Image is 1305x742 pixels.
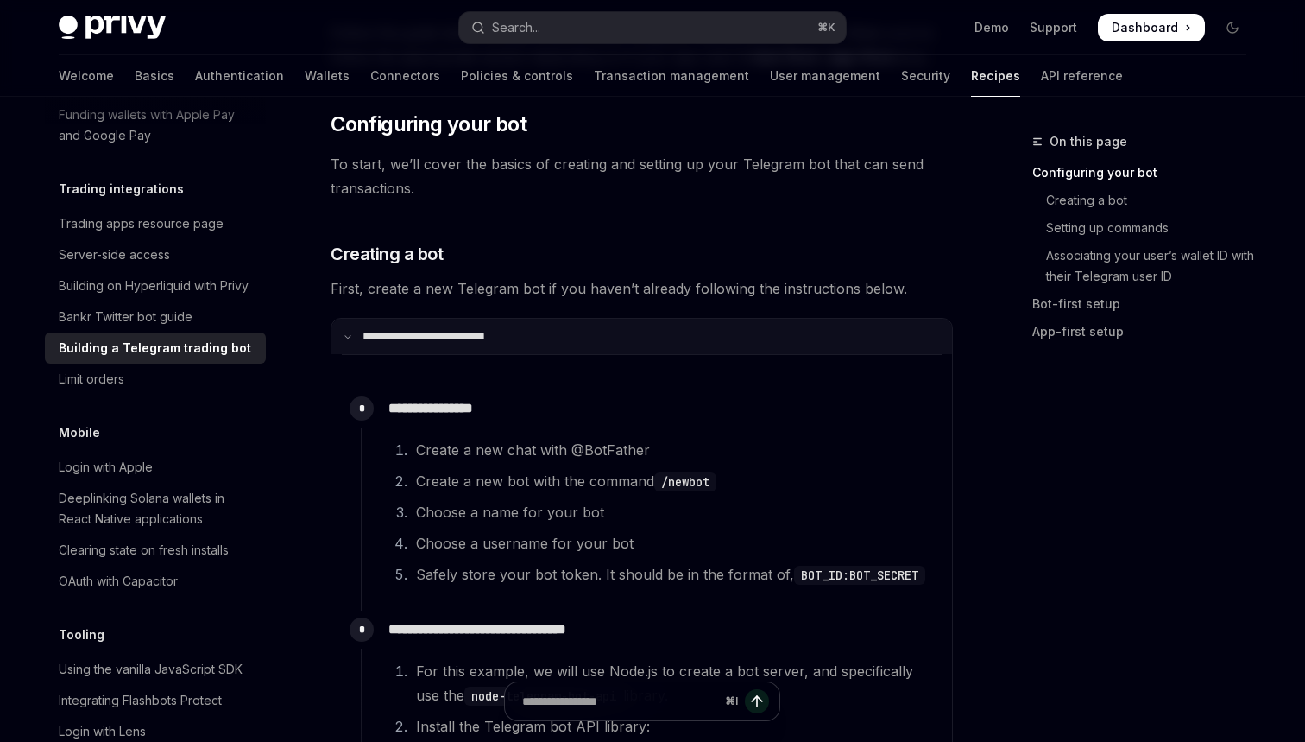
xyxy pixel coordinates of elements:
[59,16,166,40] img: dark logo
[1032,242,1260,290] a: Associating your user’s wallet ID with their Telegram user ID
[59,244,170,265] div: Server-side access
[974,19,1009,36] a: Demo
[59,457,153,478] div: Login with Apple
[331,111,526,138] span: Configuring your bot
[594,55,749,97] a: Transaction management
[1032,159,1260,187] a: Configuring your bot
[305,55,350,97] a: Wallets
[411,438,934,462] li: Create a new chat with @BotFather
[411,659,934,707] li: For this example, we will use Node.js to create a bot server, and specifically use the library.
[45,654,266,685] a: Using the vanilla JavaScript SDK
[59,55,114,97] a: Welcome
[59,721,146,742] div: Login with Lens
[817,21,835,35] span: ⌘ K
[331,152,953,200] span: To start, we’ll cover the basics of creating and setting up your Telegram bot that can send trans...
[461,55,573,97] a: Policies & controls
[331,276,953,301] span: First, create a new Telegram bot if you haven’t already following the instructions below.
[1050,131,1127,152] span: On this page
[59,625,104,645] h5: Tooling
[59,571,178,592] div: OAuth with Capacitor
[1041,55,1123,97] a: API reference
[45,566,266,597] a: OAuth with Capacitor
[1219,14,1246,41] button: Toggle dark mode
[45,535,266,566] a: Clearing state on fresh installs
[1098,14,1205,41] a: Dashboard
[1032,214,1260,242] a: Setting up commands
[370,55,440,97] a: Connectors
[45,452,266,483] a: Login with Apple
[59,105,255,146] div: Funding wallets with Apple Pay and Google Pay
[1030,19,1077,36] a: Support
[45,685,266,716] a: Integrating Flashbots Protect
[411,562,934,587] li: Safely store your bot token. It should be in the format of,
[411,500,934,524] li: Choose a name for your bot
[459,12,846,43] button: Open search
[59,659,243,680] div: Using the vanilla JavaScript SDK
[1112,19,1178,36] span: Dashboard
[45,99,266,151] a: Funding wallets with Apple Pay and Google Pay
[492,17,540,38] div: Search...
[45,239,266,270] a: Server-side access
[522,682,718,720] input: Ask a question...
[794,566,925,585] code: BOT_ID:BOT_SECRET
[901,55,950,97] a: Security
[59,276,249,296] div: Building on Hyperliquid with Privy
[59,690,222,711] div: Integrating Flashbots Protect
[45,208,266,239] a: Trading apps resource page
[135,55,174,97] a: Basics
[1032,290,1260,318] a: Bot-first setup
[59,307,192,327] div: Bankr Twitter bot guide
[59,213,224,234] div: Trading apps resource page
[59,338,251,358] div: Building a Telegram trading bot
[59,422,100,443] h5: Mobile
[745,689,769,713] button: Send message
[654,472,716,491] code: /newbot
[331,242,443,266] span: Creating a bot
[411,469,934,493] li: Create a new bot with the command
[45,364,266,395] a: Limit orders
[45,333,266,364] a: Building a Telegram trading bot
[59,179,184,200] h5: Trading integrations
[59,369,124,390] div: Limit orders
[1032,187,1260,214] a: Creating a bot
[59,488,255,530] div: Deeplinking Solana wallets in React Native applications
[45,301,266,333] a: Bankr Twitter bot guide
[411,531,934,555] li: Choose a username for your bot
[770,55,880,97] a: User management
[45,270,266,301] a: Building on Hyperliquid with Privy
[971,55,1020,97] a: Recipes
[195,55,284,97] a: Authentication
[59,540,229,561] div: Clearing state on fresh installs
[45,483,266,535] a: Deeplinking Solana wallets in React Native applications
[1032,318,1260,346] a: App-first setup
